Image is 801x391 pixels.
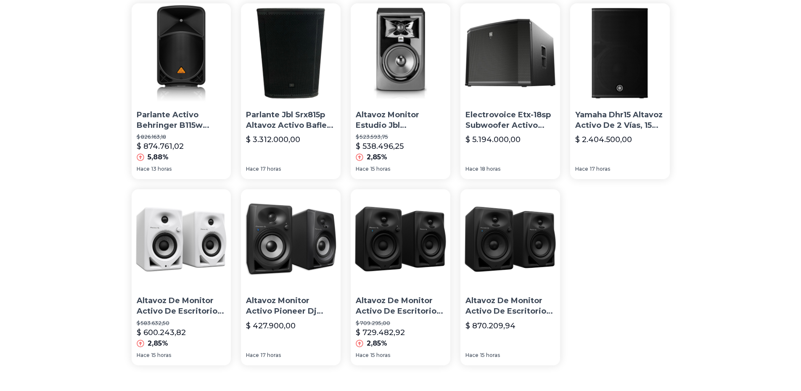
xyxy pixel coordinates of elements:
span: Hace [137,166,150,172]
span: Hace [575,166,588,172]
span: 18 horas [480,166,500,172]
span: 17 horas [261,352,281,359]
p: Altavoz De Monitor Activo De Escritorio Pioneer Dj Dm-40d-bt [356,296,445,317]
p: Parlante Activo Behringer B115w Altavoz Activo 1000w [137,110,226,131]
p: $ 523.593,75 [356,134,445,140]
p: Altavoz De Monitor Activo De Escritorio Pioneer Dj Dm-40d-w [137,296,226,317]
img: Altavoz Monitor Estudio Jbl Profesional 308p Mkii 8´´ Activo [351,3,450,103]
a: Altavoz De Monitor Activo De Escritorio Pioneer Dj Dm-40d-btAltavoz De Monitor Activo De Escritor... [351,189,450,365]
span: 15 horas [480,352,500,359]
img: Parlante Activo Behringer B115w Altavoz Activo 1000w [132,3,231,103]
a: Yamaha Dhr15 Altavoz Activo De 2 Vías, 15 Pulgadas 1000wYamaha Dhr15 Altavoz Activo De 2 Vías, 15... [570,3,670,179]
a: Altavoz De Monitor Activo De Escritorio Pioneer Dj Dm-50d-btAltavoz De Monitor Activo De Escritor... [460,189,560,365]
p: 2,85% [367,152,387,162]
p: $ 583.632,50 [137,320,226,327]
p: $ 874.761,02 [137,140,184,152]
img: Altavoz De Monitor Activo De Escritorio Pioneer Dj Dm-40d-w [132,189,231,289]
span: Hace [137,352,150,359]
p: $ 870.209,94 [465,320,515,332]
span: 17 horas [261,166,281,172]
img: Altavoz Monitor Activo Pioneer Dj Dm-40bt (precio Del Par) [241,189,341,289]
a: Parlante Jbl Srx815p Altavoz Activo Bafle MonitorParlante Jbl Srx815p Altavoz Activo Bafle Monito... [241,3,341,179]
img: Altavoz De Monitor Activo De Escritorio Pioneer Dj Dm-50d-bt [460,189,560,289]
span: 15 horas [370,352,390,359]
p: 2,85% [367,338,387,349]
span: Hace [246,352,259,359]
img: Altavoz De Monitor Activo De Escritorio Pioneer Dj Dm-40d-bt [351,189,450,289]
span: Hace [246,166,259,172]
p: $ 427.900,00 [246,320,296,332]
a: Electrovoice Etx-18sp Subwoofer Activo AltavozElectrovoice Etx-18sp Subwoofer Activo Altavoz$ 5.1... [460,3,560,179]
p: 5,88% [148,152,169,162]
p: Altavoz Monitor Activo Pioneer Dj Dm-40bt (precio Del Par) [246,296,336,317]
a: Altavoz Monitor Activo Pioneer Dj Dm-40bt (precio Del Par)Altavoz Monitor Activo Pioneer Dj Dm-40... [241,189,341,365]
img: Yamaha Dhr15 Altavoz Activo De 2 Vías, 15 Pulgadas 1000w [570,3,670,103]
span: 17 horas [590,166,610,172]
p: Altavoz Monitor Estudio Jbl Profesional 308p Mkii 8´´ Activo [356,110,445,131]
p: $ 538.496,25 [356,140,404,152]
span: 15 horas [370,166,390,172]
p: $ 729.482,92 [356,327,405,338]
img: Electrovoice Etx-18sp Subwoofer Activo Altavoz [460,3,560,103]
p: $ 826.163,18 [137,134,226,140]
p: $ 2.404.500,00 [575,134,632,145]
span: 13 horas [151,166,172,172]
a: Altavoz De Monitor Activo De Escritorio Pioneer Dj Dm-40d-wAltavoz De Monitor Activo De Escritori... [132,189,231,365]
p: Yamaha Dhr15 Altavoz Activo De 2 Vías, 15 Pulgadas 1000w [575,110,665,131]
p: $ 5.194.000,00 [465,134,521,145]
a: Parlante Activo Behringer B115w Altavoz Activo 1000w Parlante Activo Behringer B115w Altavoz Acti... [132,3,231,179]
p: 2,85% [148,338,168,349]
p: $ 3.312.000,00 [246,134,300,145]
p: $ 600.243,82 [137,327,186,338]
p: Altavoz De Monitor Activo De Escritorio Pioneer Dj Dm-50d-bt [465,296,555,317]
p: $ 709.295,00 [356,320,445,327]
p: Parlante Jbl Srx815p Altavoz Activo Bafle Monitor [246,110,336,131]
span: Hace [465,166,478,172]
span: Hace [356,352,369,359]
p: Electrovoice Etx-18sp Subwoofer Activo Altavoz [465,110,555,131]
img: Parlante Jbl Srx815p Altavoz Activo Bafle Monitor [241,3,341,103]
span: 15 horas [151,352,171,359]
span: Hace [465,352,478,359]
a: Altavoz Monitor Estudio Jbl Profesional 308p Mkii 8´´ ActivoAltavoz Monitor Estudio Jbl Profesion... [351,3,450,179]
span: Hace [356,166,369,172]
